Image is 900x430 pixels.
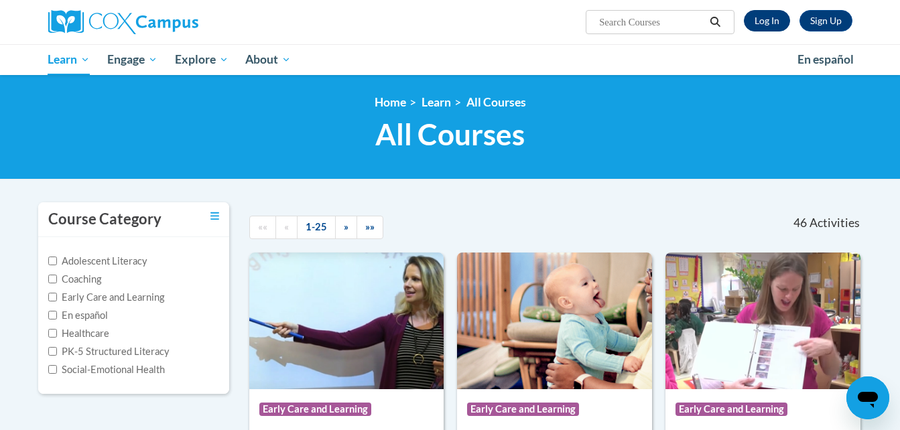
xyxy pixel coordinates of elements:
[48,52,90,68] span: Learn
[357,216,383,239] a: End
[705,14,725,30] button: Search
[375,95,406,109] a: Home
[789,46,862,74] a: En español
[48,257,57,265] input: Checkbox for Options
[259,403,371,416] span: Early Care and Learning
[48,10,198,34] img: Cox Campus
[40,44,99,75] a: Learn
[466,95,526,109] a: All Courses
[48,308,108,323] label: En español
[665,253,860,389] img: Course Logo
[48,344,170,359] label: PK-5 Structured Literacy
[422,95,451,109] a: Learn
[48,272,101,287] label: Coaching
[48,326,109,341] label: Healthcare
[48,311,57,319] input: Checkbox for Options
[676,403,787,416] span: Early Care and Learning
[799,10,852,31] a: Register
[365,221,375,232] span: »»
[375,117,525,152] span: All Courses
[48,254,147,269] label: Adolescent Literacy
[810,216,860,230] span: Activities
[99,44,166,75] a: Engage
[107,52,157,68] span: Engage
[284,221,289,232] span: «
[210,209,219,224] a: Toggle collapse
[249,216,276,239] a: Begining
[48,10,303,34] a: Cox Campus
[48,290,164,305] label: Early Care and Learning
[28,44,873,75] div: Main menu
[846,376,889,419] iframe: Button to launch messaging window
[245,52,291,68] span: About
[48,275,57,283] input: Checkbox for Options
[48,293,57,301] input: Checkbox for Options
[237,44,300,75] a: About
[744,10,790,31] a: Log In
[344,221,348,232] span: »
[598,14,705,30] input: Search Courses
[48,347,57,356] input: Checkbox for Options
[48,365,57,374] input: Checkbox for Options
[48,362,165,377] label: Social-Emotional Health
[275,216,298,239] a: Previous
[467,403,579,416] span: Early Care and Learning
[175,52,229,68] span: Explore
[48,209,162,230] h3: Course Category
[249,253,444,389] img: Course Logo
[48,329,57,338] input: Checkbox for Options
[166,44,237,75] a: Explore
[797,52,854,66] span: En español
[457,253,652,389] img: Course Logo
[335,216,357,239] a: Next
[297,216,336,239] a: 1-25
[258,221,267,232] span: ««
[793,216,807,230] span: 46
